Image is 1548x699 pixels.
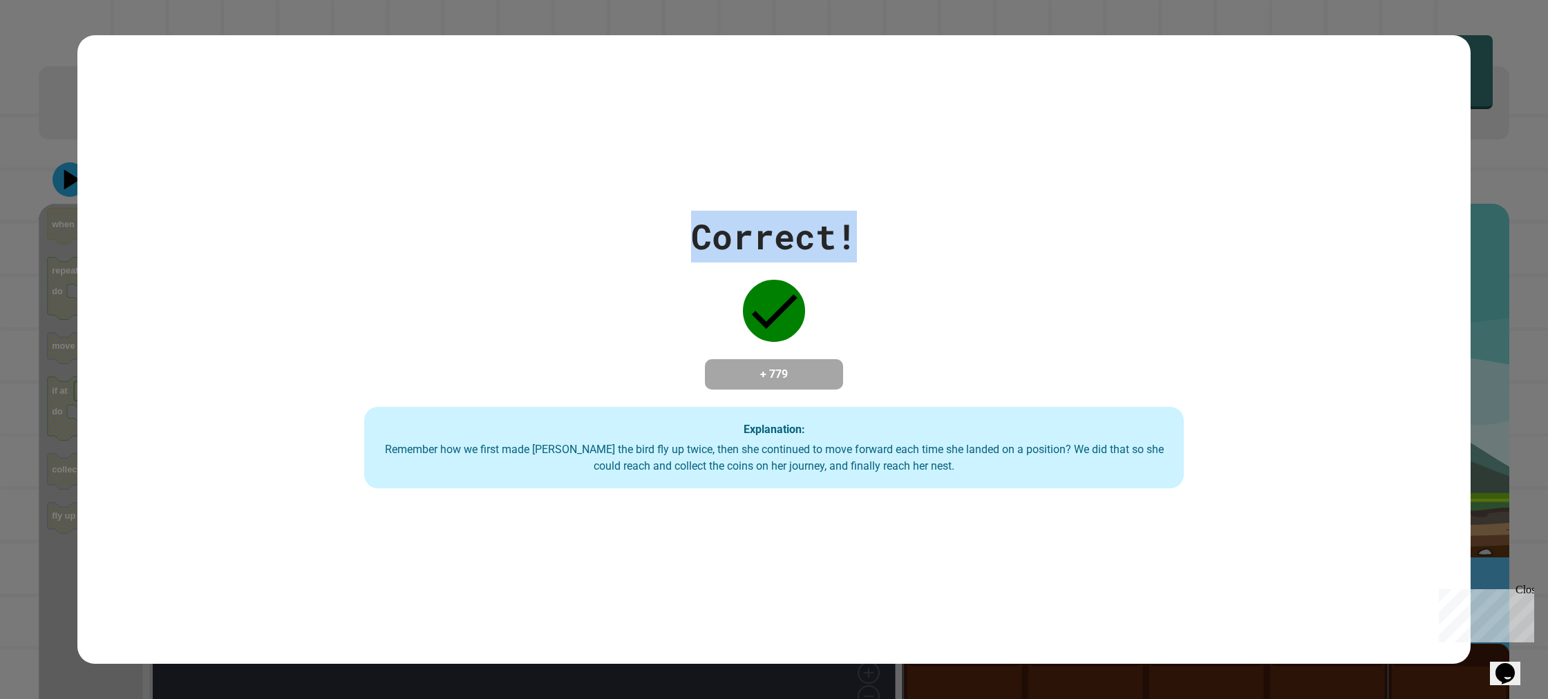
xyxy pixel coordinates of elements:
iframe: chat widget [1490,644,1534,685]
div: Correct! [691,211,857,262]
strong: Explanation: [744,423,805,436]
h4: + 779 [719,366,829,383]
div: Remember how we first made [PERSON_NAME] the bird fly up twice, then she continued to move forwar... [378,441,1169,475]
iframe: chat widget [1433,584,1534,642]
div: Chat with us now!Close [6,6,95,88]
